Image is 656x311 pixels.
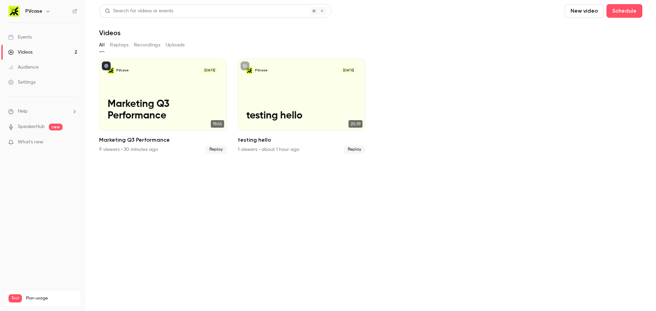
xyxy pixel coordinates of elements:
[26,296,77,301] span: Plan usage
[99,136,227,144] h2: Marketing Q3 Performance
[340,67,357,74] span: [DATE]
[99,40,105,51] button: All
[108,99,218,122] p: Marketing Q3 Performance
[238,59,366,154] a: testing helloPVcase[DATE]testing hello20:39testing hello1 viewers • about 1 hour agoReplay
[238,59,366,154] li: testing hello
[110,40,128,51] button: Replays
[205,145,227,154] span: Replay
[102,61,111,70] button: published
[246,67,253,74] img: testing hello
[348,120,363,128] span: 20:39
[166,40,185,51] button: Uploads
[99,59,642,154] ul: Videos
[255,68,268,73] p: PVcase
[246,110,357,122] p: testing hello
[565,4,604,18] button: New video
[606,4,642,18] button: Schedule
[99,59,227,154] li: Marketing Q3 Performance
[18,123,45,130] a: SpeakerHub
[8,108,77,115] li: help-dropdown-opener
[99,59,227,154] a: Marketing Q3 PerformancePVcase[DATE]Marketing Q3 Performance19:45Marketing Q3 Performance9 viewer...
[241,61,249,70] button: unpublished
[202,67,218,74] span: [DATE]
[238,136,366,144] h2: testing hello
[8,34,32,41] div: Events
[8,64,39,71] div: Audience
[108,67,114,74] img: Marketing Q3 Performance
[99,146,158,153] div: 9 viewers • 30 minutes ago
[9,294,22,302] span: Trial
[99,29,121,37] h1: Videos
[238,146,299,153] div: 1 viewers • about 1 hour ago
[344,145,365,154] span: Replay
[99,4,642,307] section: Videos
[8,49,32,56] div: Videos
[49,124,63,130] span: new
[18,139,43,146] span: What's new
[105,8,173,15] div: Search for videos or events
[116,68,129,73] p: PVcase
[18,108,28,115] span: Help
[8,79,36,86] div: Settings
[211,120,224,128] span: 19:45
[134,40,160,51] button: Recordings
[9,6,19,17] img: PVcase
[25,8,42,15] h6: PVcase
